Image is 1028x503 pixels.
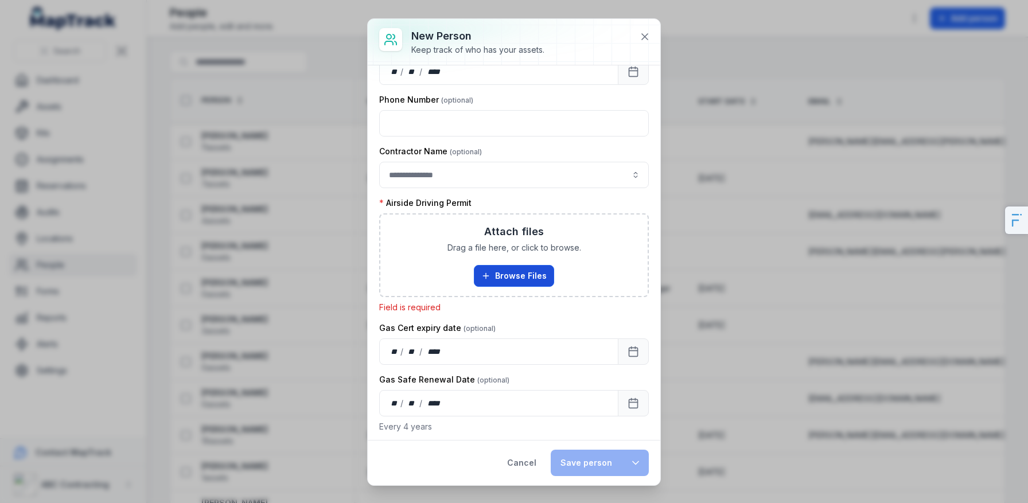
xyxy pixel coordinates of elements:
button: Browse Files [474,265,554,287]
label: Contractor Name [379,146,482,157]
div: / [400,397,404,409]
button: Calendar [618,338,649,365]
div: / [400,346,404,357]
div: year, [423,346,445,357]
div: month, [404,346,420,357]
h3: New person [411,28,544,44]
label: Airside Driving Permit [379,197,472,209]
p: Every 4 years [379,421,649,432]
button: Calendar [618,390,649,416]
div: / [419,397,423,409]
div: month, [404,66,420,77]
button: Calendar [618,59,649,85]
h3: Attach files [484,224,544,240]
div: day, [389,66,400,77]
div: / [400,66,404,77]
div: year, [423,397,445,409]
div: day, [389,346,400,357]
div: day, [389,397,400,409]
div: / [419,66,423,77]
div: Keep track of who has your assets. [411,44,544,56]
label: Gas Cert expiry date [379,322,496,334]
span: Drag a file here, or click to browse. [447,242,581,254]
div: / [419,346,423,357]
div: year, [423,66,445,77]
label: Phone Number [379,94,473,106]
p: Field is required [379,302,649,313]
button: Cancel [497,450,546,476]
label: Gas Safe Renewal Date [379,374,509,385]
div: month, [404,397,420,409]
input: person-add:cf[c75b9eee-6efd-4570-bcca-1a97dc875435]-label [379,162,649,188]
